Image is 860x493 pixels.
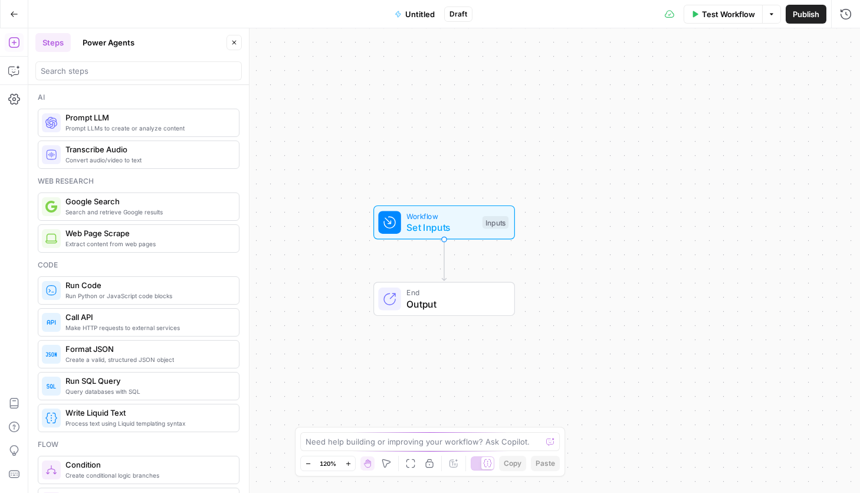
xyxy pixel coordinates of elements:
div: Web research [38,176,239,187]
button: Publish [786,5,826,24]
span: Create conditional logic branches [65,471,229,480]
span: Prompt LLM [65,112,229,123]
span: Run Code [65,279,229,291]
span: Workflow [406,210,477,221]
span: Run Python or JavaScript code blocks [65,291,229,301]
span: Call API [65,311,229,323]
span: Transcribe Audio [65,143,229,155]
button: Power Agents [76,33,142,52]
span: Set Inputs [406,220,477,234]
span: Google Search [65,195,229,207]
div: Ai [38,92,239,103]
span: 120% [320,459,336,468]
button: Untitled [388,5,442,24]
span: Format JSON [65,343,229,355]
span: Write Liquid Text [65,407,229,419]
span: Create a valid, structured JSON object [65,355,229,364]
div: Flow [38,439,239,450]
button: Steps [35,33,71,52]
span: Run SQL Query [65,375,229,387]
span: Condition [65,459,229,471]
span: Paste [536,458,555,469]
span: Publish [793,8,819,20]
div: Code [38,260,239,270]
span: Prompt LLMs to create or analyze content [65,123,229,133]
span: Convert audio/video to text [65,155,229,165]
span: Query databases with SQL [65,387,229,396]
span: Untitled [405,8,435,20]
span: Output [406,297,503,311]
span: Web Page Scrape [65,227,229,239]
div: WorkflowSet InputsInputs [334,205,554,240]
div: Inputs [482,216,508,229]
span: Draft [449,9,467,19]
button: Paste [531,456,560,471]
span: Process text using Liquid templating syntax [65,419,229,428]
span: End [406,287,503,298]
span: Make HTTP requests to external services [65,323,229,332]
span: Search and retrieve Google results [65,207,229,217]
span: Copy [504,458,521,469]
div: EndOutput [334,282,554,316]
g: Edge from start to end [442,240,446,281]
input: Search steps [41,65,237,77]
span: Test Workflow [702,8,755,20]
button: Test Workflow [684,5,762,24]
span: Extract content from web pages [65,239,229,249]
button: Copy [499,456,526,471]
